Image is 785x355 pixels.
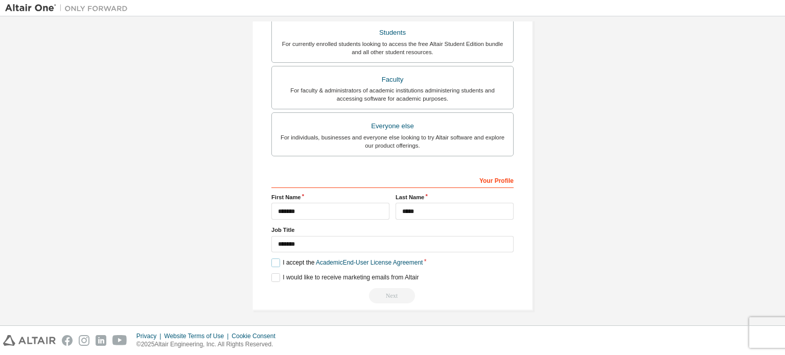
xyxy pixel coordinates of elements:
[271,172,514,188] div: Your Profile
[271,226,514,234] label: Job Title
[278,40,507,56] div: For currently enrolled students looking to access the free Altair Student Edition bundle and all ...
[278,119,507,133] div: Everyone else
[136,332,164,340] div: Privacy
[271,273,419,282] label: I would like to receive marketing emails from Altair
[79,335,89,346] img: instagram.svg
[278,133,507,150] div: For individuals, businesses and everyone else looking to try Altair software and explore our prod...
[278,86,507,103] div: For faculty & administrators of academic institutions administering students and accessing softwa...
[112,335,127,346] img: youtube.svg
[278,26,507,40] div: Students
[3,335,56,346] img: altair_logo.svg
[62,335,73,346] img: facebook.svg
[96,335,106,346] img: linkedin.svg
[271,258,423,267] label: I accept the
[278,73,507,87] div: Faculty
[396,193,514,201] label: Last Name
[316,259,423,266] a: Academic End-User License Agreement
[232,332,281,340] div: Cookie Consent
[164,332,232,340] div: Website Terms of Use
[271,193,389,201] label: First Name
[271,288,514,303] div: Read and acccept EULA to continue
[136,340,282,349] p: © 2025 Altair Engineering, Inc. All Rights Reserved.
[5,3,133,13] img: Altair One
